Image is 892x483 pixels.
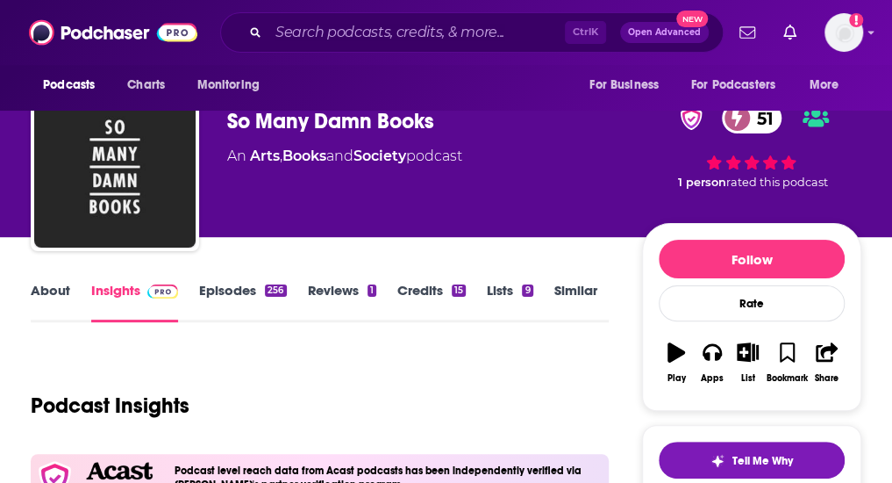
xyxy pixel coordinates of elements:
button: open menu [577,68,681,102]
span: Charts [127,73,165,97]
a: Show notifications dropdown [776,18,803,47]
span: Tell Me Why [731,454,792,468]
img: Acast [86,462,153,480]
a: Society [353,148,406,164]
a: InsightsPodchaser Pro [91,282,178,322]
span: 1 person [678,176,726,189]
button: Play [659,331,695,394]
span: rated this podcast [726,176,828,189]
a: Books [282,148,326,164]
button: open menu [184,68,282,102]
button: tell me why sparkleTell Me Why [659,442,845,479]
span: 51 [739,103,782,133]
div: An podcast [227,146,462,167]
div: Play [667,373,686,384]
input: Search podcasts, credits, & more... [268,18,565,47]
button: Share [809,331,845,394]
img: Podchaser - Follow, Share and Rate Podcasts [29,16,197,49]
span: Logged in as AtriaBooks [824,13,863,52]
a: Charts [116,68,175,102]
a: Arts [250,148,280,164]
span: Ctrl K [565,21,606,44]
div: Search podcasts, credits, & more... [220,12,724,53]
a: Reviews1 [308,282,376,322]
button: Open AdvancedNew [620,22,709,43]
a: Credits15 [397,282,466,322]
span: and [326,148,353,164]
img: User Profile [824,13,863,52]
div: Bookmark [767,373,808,384]
button: Bookmark [766,331,809,394]
button: open menu [31,68,118,102]
a: Similar [554,282,597,322]
img: verified Badge [674,107,708,130]
button: Show profile menu [824,13,863,52]
a: 51 [722,103,782,133]
a: About [31,282,70,322]
span: For Podcasters [691,73,775,97]
span: New [676,11,708,27]
div: Share [815,373,838,384]
button: open menu [797,68,861,102]
div: Apps [701,373,724,384]
a: Lists9 [487,282,532,322]
div: 1 [368,285,376,297]
img: Podchaser Pro [147,285,178,299]
span: Monitoring [196,73,259,97]
div: 256 [265,285,286,297]
img: tell me why sparkle [710,454,724,468]
div: 9 [522,285,532,297]
div: 15 [452,285,466,297]
a: Episodes256 [199,282,286,322]
div: verified Badge51 1 personrated this podcast [642,91,861,200]
h1: Podcast Insights [31,393,189,419]
span: , [280,148,282,164]
span: For Business [589,73,659,97]
img: So Many Damn Books [34,86,196,248]
span: Podcasts [43,73,95,97]
button: List [730,331,766,394]
svg: Add a profile image [849,13,863,27]
span: More [810,73,839,97]
div: List [741,373,755,384]
div: Rate [659,285,845,321]
button: open menu [680,68,801,102]
a: Show notifications dropdown [732,18,762,47]
button: Follow [659,240,845,278]
button: Apps [695,331,731,394]
span: Open Advanced [628,28,701,37]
